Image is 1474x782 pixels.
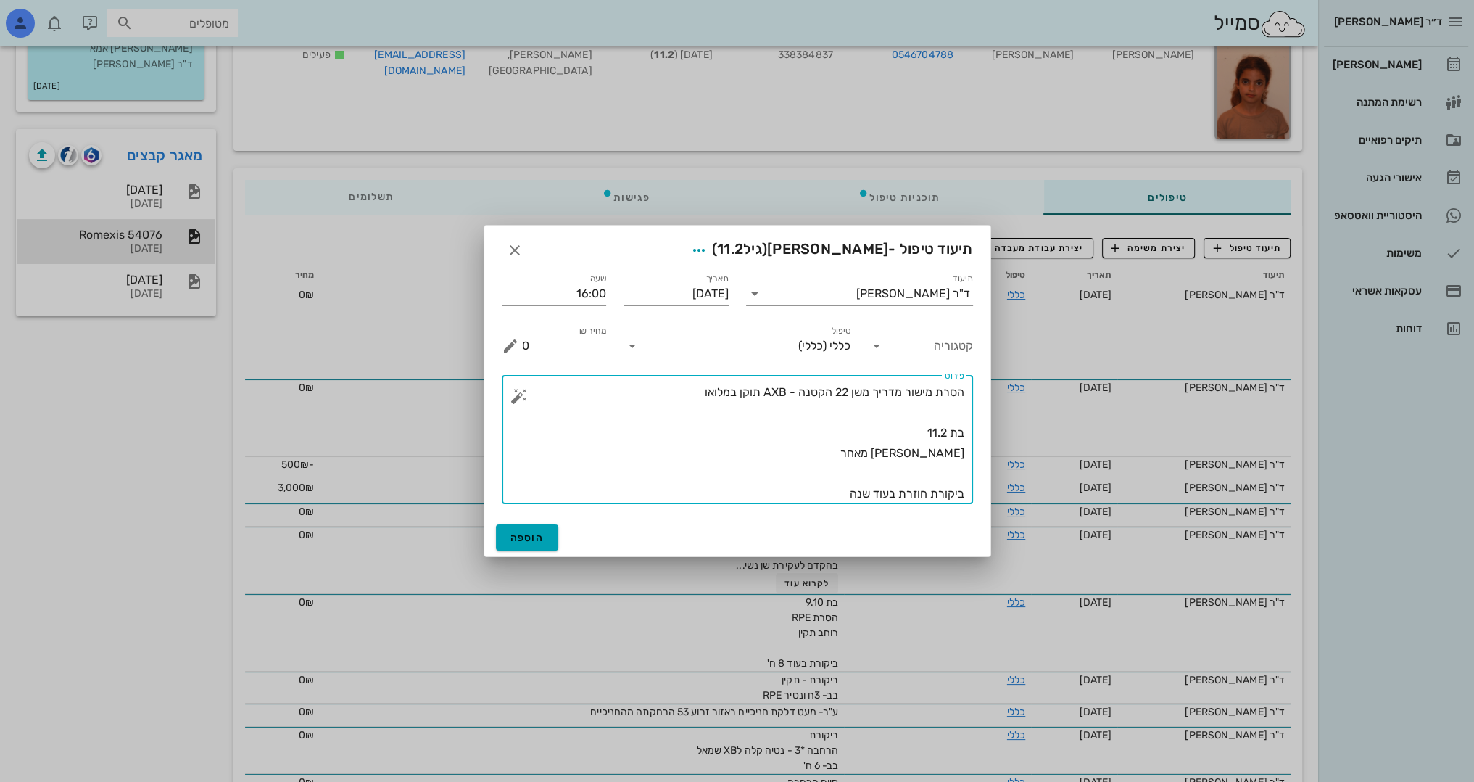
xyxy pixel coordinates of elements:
label: תאריך [705,273,729,284]
label: פירוט [945,371,964,382]
span: (גיל ) [712,240,767,258]
div: ד"ר [PERSON_NAME] [856,287,970,300]
span: תיעוד טיפול - [686,237,973,263]
span: הוספה [510,532,545,544]
button: מחיר ₪ appended action [502,337,519,355]
span: (כללי) [798,339,827,353]
span: כללי [829,339,850,353]
label: תיעוד [953,273,973,284]
div: תיעודד"ר [PERSON_NAME] [746,282,973,305]
span: 11.2 [717,240,743,258]
label: מחיר ₪ [579,326,607,337]
span: [PERSON_NAME] [767,240,888,258]
label: שעה [590,273,607,284]
label: טיפול [832,326,850,337]
button: הוספה [496,524,559,551]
